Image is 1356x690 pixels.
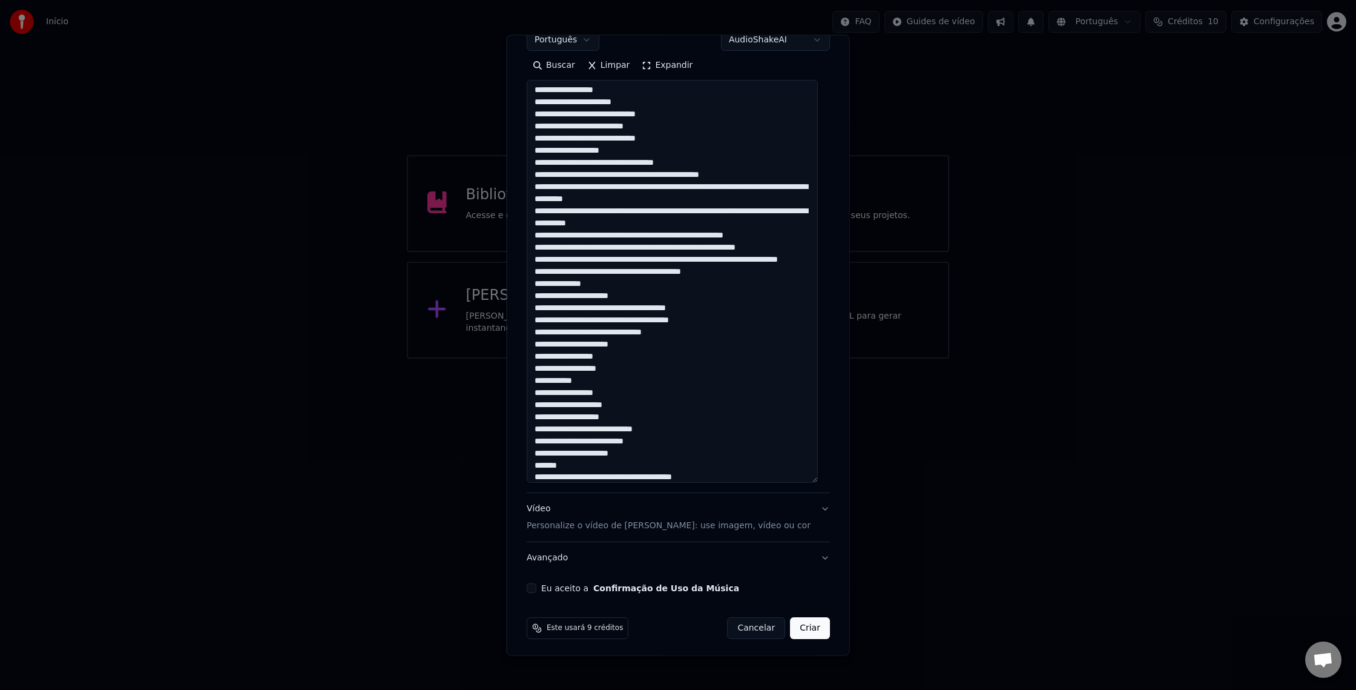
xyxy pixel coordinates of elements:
[527,494,830,542] button: VídeoPersonalize o vídeo de [PERSON_NAME]: use imagem, vídeo ou cor
[527,16,830,493] div: LetrasForneça letras de canções ou selecione um modelo de auto letras
[527,520,811,532] p: Personalize o vídeo de [PERSON_NAME]: use imagem, vídeo ou cor
[636,56,699,76] button: Expandir
[527,543,830,574] button: Avançado
[527,503,811,532] div: Vídeo
[593,585,739,593] button: Eu aceito a
[581,56,636,76] button: Limpar
[527,56,581,76] button: Buscar
[727,618,785,640] button: Cancelar
[790,618,830,640] button: Criar
[541,585,739,593] label: Eu aceito a
[547,624,623,634] span: Este usará 9 créditos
